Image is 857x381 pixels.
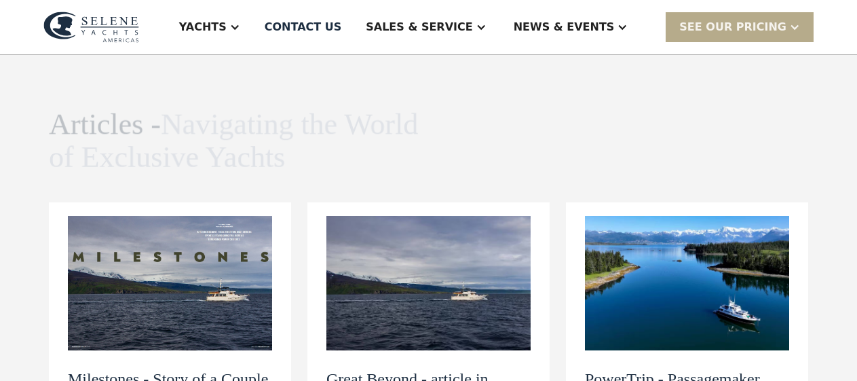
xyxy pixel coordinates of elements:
[666,12,814,41] div: SEE Our Pricing
[265,19,342,35] div: Contact US
[43,12,139,43] img: logo
[49,108,441,174] h1: Articles -
[679,19,786,35] div: SEE Our Pricing
[366,19,472,35] div: Sales & Service
[514,19,615,35] div: News & EVENTS
[49,107,418,173] span: Navigating the World of Exclusive Yachts
[179,19,227,35] div: Yachts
